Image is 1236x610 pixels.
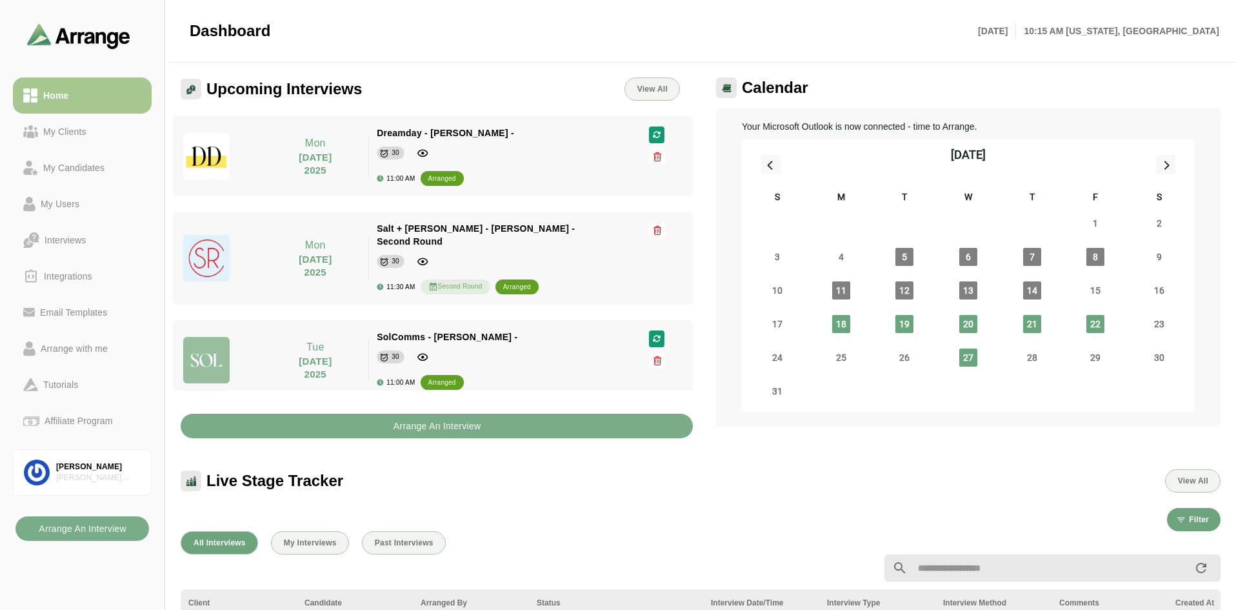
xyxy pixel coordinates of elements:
[1059,597,1160,609] div: Comments
[181,531,258,554] button: All Interviews
[1127,190,1191,207] div: S
[873,190,937,207] div: T
[38,516,126,541] b: Arrange An Interview
[1150,349,1168,367] span: Saturday, August 30, 2025
[38,88,74,103] div: Home
[13,367,152,403] a: Tutorials
[1023,315,1041,333] span: Thursday, August 21, 2025
[377,175,415,182] div: 11:00 AM
[746,190,810,207] div: S
[428,376,456,389] div: arranged
[742,78,808,97] span: Calendar
[1188,515,1209,524] span: Filter
[832,248,850,266] span: Monday, August 4, 2025
[1167,508,1221,531] button: Filter
[1086,281,1104,300] span: Friday, August 15, 2025
[768,248,786,266] span: Sunday, August 3, 2025
[39,413,117,429] div: Affiliate Program
[832,349,850,367] span: Monday, August 25, 2025
[15,516,149,541] button: Arrange An Interview
[183,133,230,179] img: dreamdayla_logo.jpg
[768,382,786,400] span: Sunday, August 31, 2025
[13,114,152,150] a: My Clients
[810,190,873,207] div: M
[392,147,399,159] div: 30
[1193,560,1209,576] i: appended action
[283,538,337,547] span: My Interviews
[637,85,668,94] span: View All
[959,281,977,300] span: Wednesday, August 13, 2025
[768,281,786,300] span: Sunday, August 10, 2025
[895,248,913,266] span: Tuesday, August 5, 2025
[56,473,141,483] div: [PERSON_NAME] Associates
[1150,214,1168,232] span: Saturday, August 2, 2025
[959,349,977,367] span: Wednesday, August 27, 2025
[1023,349,1041,367] span: Thursday, August 28, 2025
[393,414,481,438] b: Arrange An Interview
[13,403,152,439] a: Affiliate Program
[895,281,913,300] span: Tuesday, August 12, 2025
[377,283,415,290] div: 11:30 AM
[377,128,514,138] span: Dreamday - [PERSON_NAME] -
[624,77,680,101] a: View All
[428,172,456,185] div: arranged
[1177,476,1208,485] span: View All
[183,235,230,281] img: Salt-and-Ruttner-logo.jpg
[13,449,152,496] a: [PERSON_NAME][PERSON_NAME] Associates
[38,160,110,176] div: My Candidates
[13,77,152,114] a: Home
[39,232,91,248] div: Interviews
[943,597,1044,609] div: Interview Method
[38,124,92,139] div: My Clients
[181,414,693,438] button: Arrange An Interview
[1023,281,1041,300] span: Thursday, August 14, 2025
[190,21,270,41] span: Dashboard
[374,538,434,547] span: Past Interviews
[13,294,152,330] a: Email Templates
[270,136,361,151] p: Mon
[39,269,97,284] div: Integrations
[377,379,415,386] div: 11:00 AM
[1086,349,1104,367] span: Friday, August 29, 2025
[1165,469,1221,493] button: View All
[304,597,405,609] div: Candidate
[895,349,913,367] span: Tuesday, August 26, 2025
[13,330,152,367] a: Arrange with me
[183,337,230,383] img: solcomms_logo.jpg
[832,315,850,333] span: Monday, August 18, 2025
[392,351,399,363] div: 30
[959,248,977,266] span: Wednesday, August 6, 2025
[827,597,928,609] div: Interview Type
[742,119,1195,134] p: Your Microsoft Outlook is now connected - time to Arrange.
[959,315,977,333] span: Wednesday, August 20, 2025
[206,79,362,99] span: Upcoming Interviews
[711,597,812,609] div: Interview Date/Time
[1000,190,1064,207] div: T
[978,23,1016,39] p: [DATE]
[270,355,361,381] p: [DATE] 2025
[1023,248,1041,266] span: Thursday, August 7, 2025
[421,280,490,294] div: Second Round
[188,597,289,609] div: Client
[13,186,152,222] a: My Users
[271,531,349,554] button: My Interviews
[38,377,83,392] div: Tutorials
[377,332,517,342] span: SolComms - [PERSON_NAME] -
[27,23,130,48] img: arrangeai-name-small-logo.4d2b8aee.svg
[832,281,850,300] span: Monday, August 11, 2025
[1086,214,1104,232] span: Friday, August 1, 2025
[895,315,913,333] span: Tuesday, August 19, 2025
[35,196,85,212] div: My Users
[270,151,361,177] p: [DATE] 2025
[270,340,361,355] p: Tue
[768,315,786,333] span: Sunday, August 17, 2025
[193,538,246,547] span: All Interviews
[1150,248,1168,266] span: Saturday, August 9, 2025
[13,258,152,294] a: Integrations
[1086,315,1104,333] span: Friday, August 22, 2025
[362,531,446,554] button: Past Interviews
[392,255,399,268] div: 30
[270,253,361,279] p: [DATE] 2025
[1150,281,1168,300] span: Saturday, August 16, 2025
[13,150,152,186] a: My Candidates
